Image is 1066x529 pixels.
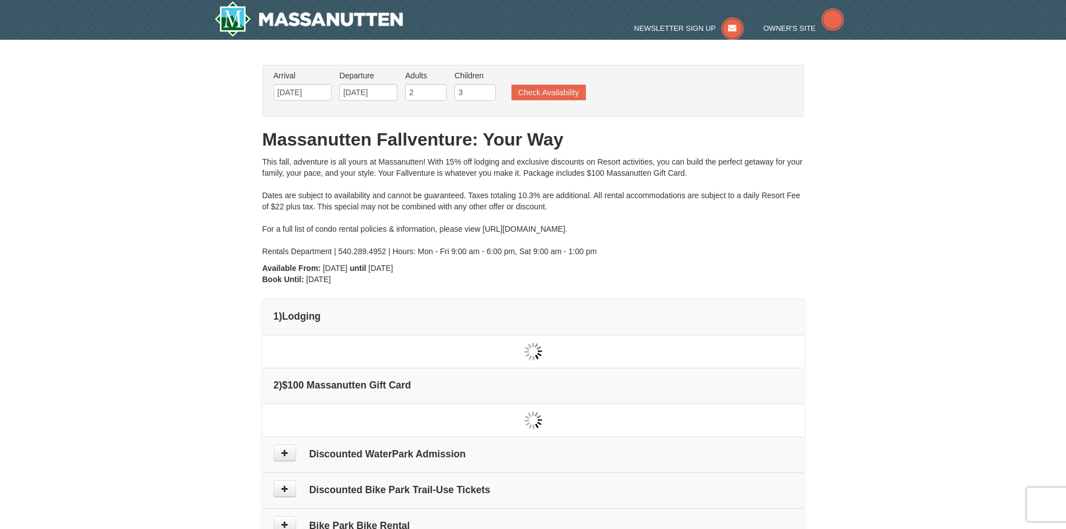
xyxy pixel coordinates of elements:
img: wait gif [524,411,542,429]
label: Departure [339,70,397,81]
strong: until [350,264,367,273]
label: Adults [405,70,447,81]
span: Newsletter Sign Up [634,24,716,32]
span: ) [279,380,282,391]
a: Newsletter Sign Up [634,24,744,32]
h4: 2 $100 Massanutten Gift Card [274,380,793,391]
img: wait gif [524,343,542,361]
span: [DATE] [368,264,393,273]
a: Owner's Site [763,24,844,32]
label: Children [454,70,496,81]
span: ) [279,311,282,322]
strong: Available From: [262,264,321,273]
span: [DATE] [323,264,347,273]
label: Arrival [274,70,332,81]
h4: Discounted WaterPark Admission [274,448,793,460]
div: This fall, adventure is all yours at Massanutten! With 15% off lodging and exclusive discounts on... [262,156,804,257]
h4: Discounted Bike Park Trail-Use Tickets [274,484,793,495]
span: [DATE] [306,275,331,284]
span: Owner's Site [763,24,816,32]
a: Massanutten Resort [214,1,403,37]
h4: 1 Lodging [274,311,793,322]
strong: Book Until: [262,275,304,284]
img: Massanutten Resort Logo [214,1,403,37]
h1: Massanutten Fallventure: Your Way [262,128,804,151]
button: Check Availability [511,85,586,100]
